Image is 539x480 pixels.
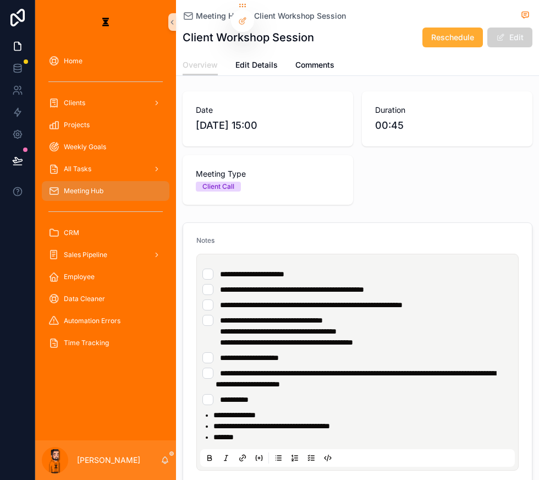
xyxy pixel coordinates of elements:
[42,93,169,113] a: Clients
[183,59,218,70] span: Overview
[42,289,169,309] a: Data Cleaner
[295,59,334,70] span: Comments
[295,55,334,77] a: Comments
[42,115,169,135] a: Projects
[196,168,340,179] span: Meeting Type
[235,55,278,77] a: Edit Details
[42,51,169,71] a: Home
[375,105,519,116] span: Duration
[64,99,85,107] span: Clients
[97,13,114,31] img: App logo
[202,182,234,192] div: Client Call
[64,272,95,281] span: Employee
[42,245,169,265] a: Sales Pipeline
[42,311,169,331] a: Automation Errors
[64,57,82,66] span: Home
[235,59,278,70] span: Edit Details
[42,267,169,287] a: Employee
[42,137,169,157] a: Weekly Goals
[64,165,91,173] span: All Tasks
[183,10,243,21] a: Meeting Hub
[254,10,346,21] a: Client Workshop Session
[431,32,474,43] span: Reschedule
[183,30,314,45] h1: Client Workshop Session
[35,44,176,366] div: scrollable content
[196,236,215,244] span: Notes
[64,121,90,129] span: Projects
[42,181,169,201] a: Meeting Hub
[77,455,140,466] p: [PERSON_NAME]
[64,143,106,151] span: Weekly Goals
[196,10,243,21] span: Meeting Hub
[64,317,120,325] span: Automation Errors
[64,294,105,303] span: Data Cleaner
[196,105,340,116] span: Date
[196,118,340,133] span: [DATE] 15:00
[64,228,79,237] span: CRM
[487,28,532,47] button: Edit
[42,159,169,179] a: All Tasks
[375,118,519,133] span: 00:45
[64,187,103,195] span: Meeting Hub
[42,223,169,243] a: CRM
[422,28,483,47] button: Reschedule
[183,55,218,76] a: Overview
[64,250,107,259] span: Sales Pipeline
